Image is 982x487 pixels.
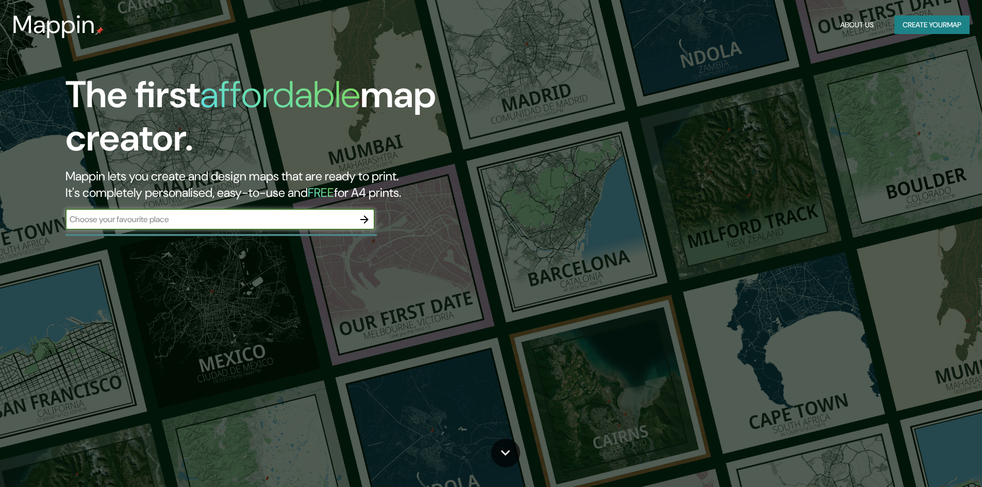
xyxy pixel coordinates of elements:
h3: Mappin [12,10,95,39]
button: Create yourmap [894,15,970,35]
h1: The first map creator. [65,73,557,168]
input: Choose your favourite place [65,213,354,225]
h1: affordable [200,71,360,119]
h5: FREE [308,184,334,200]
img: mappin-pin [95,27,104,35]
button: About Us [836,15,878,35]
h2: Mappin lets you create and design maps that are ready to print. It's completely personalised, eas... [65,168,557,201]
